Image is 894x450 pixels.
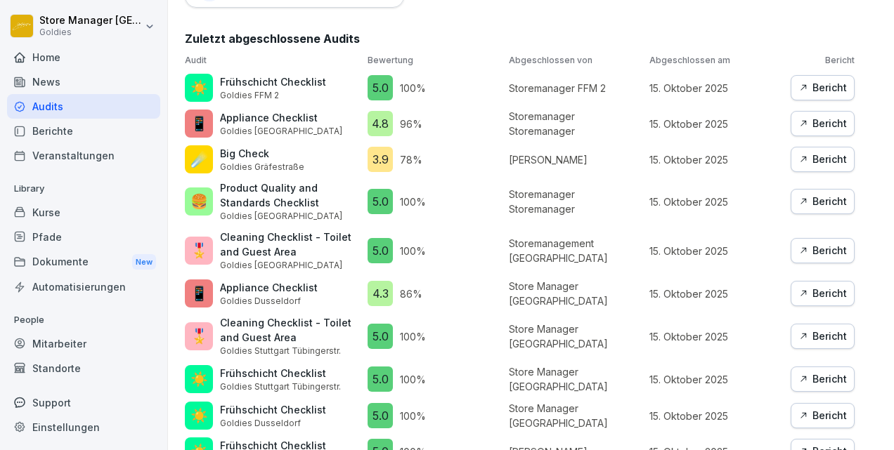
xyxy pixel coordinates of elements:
[791,403,855,428] button: Bericht
[791,238,855,263] button: Bericht
[220,230,361,259] p: Cleaning Checklist - Toilet and Guest Area
[220,210,361,223] p: Goldies [GEOGRAPHIC_DATA]
[509,109,643,138] p: Storemanager Storemanager
[509,401,643,430] p: Store Manager [GEOGRAPHIC_DATA]
[368,54,502,67] p: Bewertung
[798,408,847,423] div: Bericht
[649,286,784,301] p: 15. Oktober 2025
[7,249,160,275] div: Dokumente
[649,152,784,167] p: 15. Oktober 2025
[509,187,643,216] p: Storemanager Storemanager
[190,405,208,426] p: ☀️
[220,315,361,345] p: Cleaning Checklist - Toilet and Guest Area
[220,259,361,272] p: Goldies [GEOGRAPHIC_DATA]
[368,75,393,100] div: 5.0
[791,75,855,100] button: Bericht
[7,274,160,299] a: Automatisierungen
[39,15,142,27] p: Store Manager [GEOGRAPHIC_DATA]
[7,70,160,94] a: News
[220,146,304,161] p: Big Check
[368,403,393,428] div: 5.0
[185,30,855,47] h2: Zuletzt abgeschlossene Audits
[509,322,643,351] p: Store Manager [GEOGRAPHIC_DATA]
[7,356,160,380] div: Standorte
[220,417,326,430] p: Goldies Dusseldorf
[7,143,160,168] a: Veranstaltungen
[7,200,160,225] a: Kurse
[649,372,784,387] p: 15. Oktober 2025
[7,415,160,439] div: Einstellungen
[791,54,855,67] p: Bericht
[7,178,160,200] p: Library
[798,286,847,301] div: Bericht
[798,329,847,344] div: Bericht
[368,189,393,214] div: 5.0
[509,364,643,394] p: Store Manager [GEOGRAPHIC_DATA]
[798,371,847,387] div: Bericht
[400,409,426,423] p: 100 %
[190,240,208,261] p: 🎖️
[220,280,318,295] p: Appliance Checklist
[190,369,208,390] p: ☀️
[190,77,208,98] p: ☀️
[798,194,847,209] div: Bericht
[509,81,643,95] p: Storemanager FFM 2
[400,329,426,344] p: 100 %
[649,244,784,258] p: 15. Oktober 2025
[791,189,855,214] button: Bericht
[791,147,855,172] button: Bericht
[798,243,847,258] div: Bericht
[368,366,393,392] div: 5.0
[509,279,643,308] p: Store Manager [GEOGRAPHIC_DATA]
[649,54,784,67] p: Abgeschlossen am
[39,27,142,37] p: Goldies
[7,94,160,119] a: Audits
[798,152,847,167] div: Bericht
[190,149,208,170] p: ☄️
[190,191,208,212] p: 🍔
[509,54,643,67] p: Abgeschlossen von
[791,366,855,392] button: Bericht
[7,309,160,331] p: People
[220,180,361,210] p: Product Quality and Standards Checklist
[220,366,341,380] p: Frühschicht Checklist
[400,372,426,387] p: 100 %
[400,244,426,258] p: 100 %
[220,380,341,393] p: Goldies Stuttgart Tübingerstr.
[791,111,855,136] a: Bericht
[7,225,160,249] a: Pfade
[7,45,160,70] a: Home
[220,89,326,102] p: Goldies FFM 2
[400,81,426,95] p: 100 %
[7,119,160,143] a: Berichte
[400,117,422,131] p: 96 %
[649,117,784,131] p: 15. Oktober 2025
[220,402,326,417] p: Frühschicht Checklist
[190,283,208,304] p: 📱
[7,390,160,415] div: Support
[220,110,342,125] p: Appliance Checklist
[509,152,643,167] p: [PERSON_NAME]
[400,152,422,167] p: 78 %
[509,236,643,265] p: Storemanagement [GEOGRAPHIC_DATA]
[649,194,784,209] p: 15. Oktober 2025
[798,80,847,95] div: Bericht
[791,281,855,306] button: Bericht
[791,324,855,349] button: Bericht
[185,54,361,67] p: Audit
[220,295,318,307] p: Goldies Dusseldorf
